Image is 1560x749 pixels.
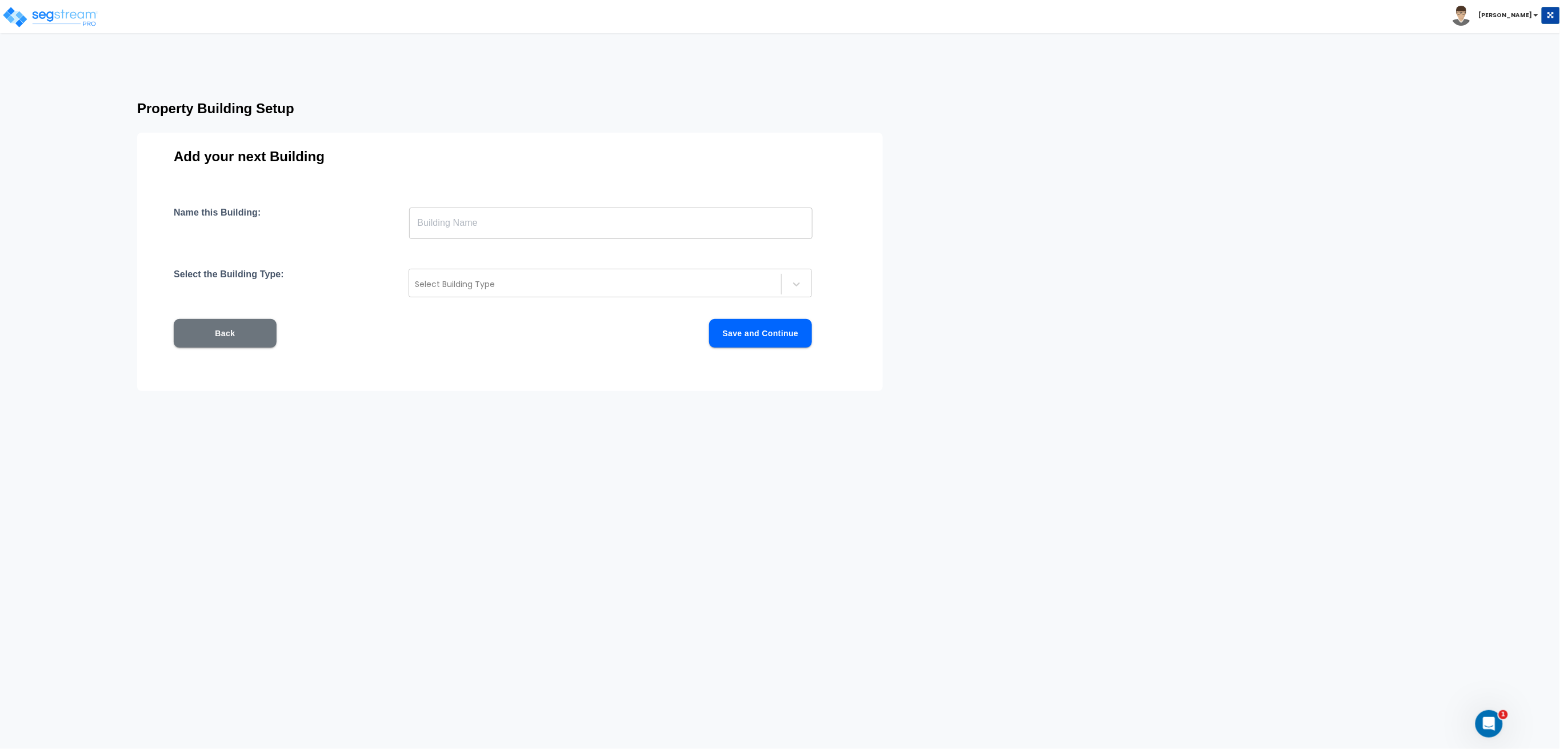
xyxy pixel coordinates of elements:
[409,207,813,239] input: Building Name
[174,269,284,297] h4: Select the Building Type:
[1499,710,1508,719] span: 1
[1479,11,1533,19] b: [PERSON_NAME]
[174,319,277,348] button: Back
[1475,710,1503,738] iframe: Intercom live chat
[709,319,812,348] button: Save and Continue
[174,207,261,239] h4: Name this Building:
[2,6,99,29] img: logo_pro_r.png
[137,101,965,117] h3: Property Building Setup
[174,149,846,165] h3: Add your next Building
[1451,6,1471,26] img: avatar.png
